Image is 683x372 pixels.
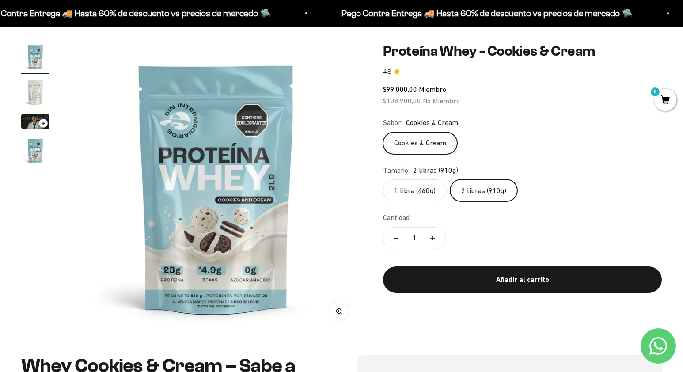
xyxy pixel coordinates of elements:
[650,87,660,97] mark: 0
[11,95,183,110] div: Un video del producto
[413,165,458,176] span: 2 libras (910g)
[21,43,49,71] img: Proteína Whey - Cookies & Cream
[383,212,411,224] label: Cantidad:
[21,78,49,106] img: Proteína Whey - Cookies & Cream
[144,133,183,148] button: Enviar
[11,42,183,57] div: Más información sobre los ingredientes
[654,96,676,106] a: 0
[383,67,662,77] a: 4.84.8 de 5.0 estrellas
[383,266,662,293] button: Añadir al carrito
[419,85,446,93] span: Miembro
[21,137,49,167] button: Ir al artículo 4
[406,117,458,129] span: Cookies & Cream
[383,85,417,93] span: $99.000,00
[11,60,183,75] div: Reseñas de otros clientes
[11,77,183,93] div: Una promoción especial
[383,228,409,249] button: Reducir cantidad
[420,228,445,249] button: Aumentar cantidad
[338,6,630,20] p: Pago Contra Entrega 🚚 Hasta 60% de descuento vs precios de mercado 🛸
[145,133,182,148] span: Enviar
[383,117,402,129] legend: Sabor:
[383,67,391,77] span: 4.8
[21,78,49,109] button: Ir al artículo 2
[401,274,644,285] div: Añadir al carrito
[11,14,183,34] p: ¿Qué te haría sentir más seguro de comprar este producto?
[383,165,410,176] legend: Tamaño:
[383,97,421,105] span: $108.900,00
[21,114,49,132] button: Ir al artículo 3
[11,113,183,128] div: Un mejor precio
[21,43,49,74] button: Ir al artículo 1
[21,137,49,165] img: Proteína Whey - Cookies & Cream
[423,97,460,105] span: No Miembro
[383,43,662,60] h1: Proteína Whey - Cookies & Cream
[71,43,362,334] img: Proteína Whey - Cookies & Cream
